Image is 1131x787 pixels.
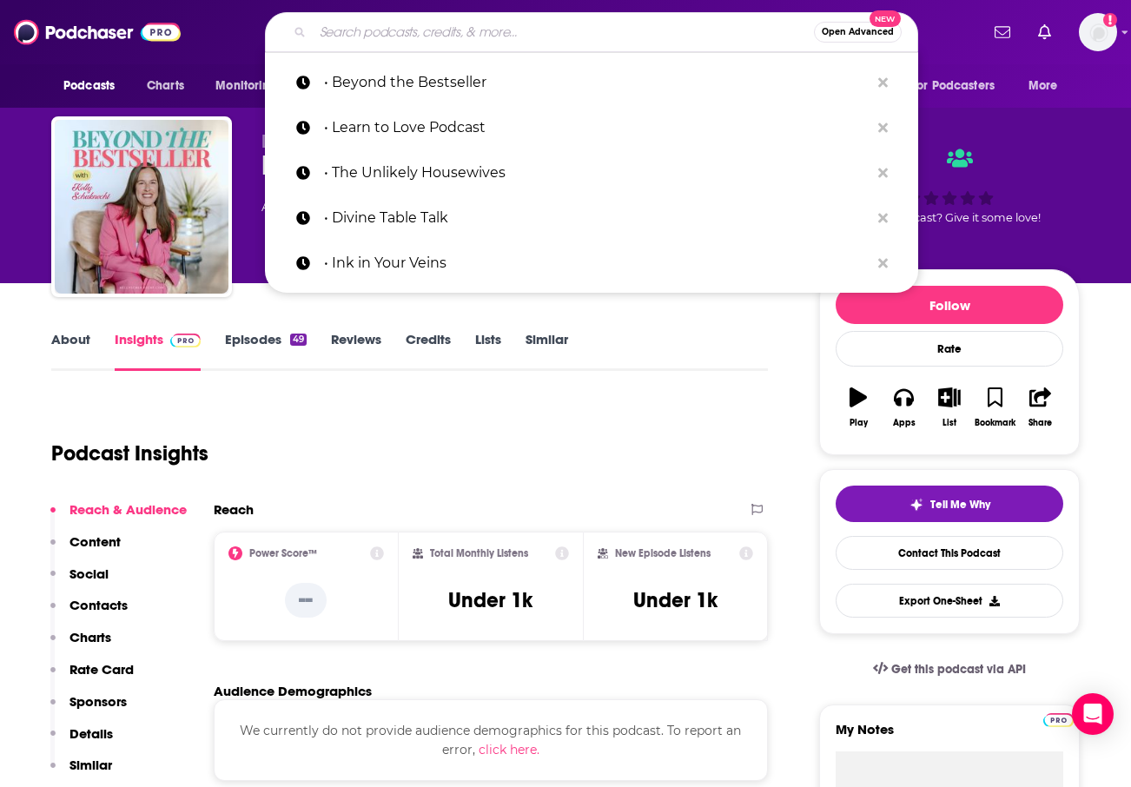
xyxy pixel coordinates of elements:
a: Show notifications dropdown [988,17,1017,47]
h2: New Episode Listens [615,547,711,559]
button: Reach & Audience [50,501,187,533]
a: • Ink in Your Veins [265,241,918,286]
button: List [927,376,972,439]
img: Podchaser - Follow, Share and Rate Podcasts [14,16,181,49]
a: • The Unlikely Housewives [265,150,918,195]
div: Good podcast? Give it some love! [819,132,1080,240]
span: Open Advanced [822,28,894,36]
span: Get this podcast via API [891,662,1026,677]
button: Rate Card [50,661,134,693]
p: • Divine Table Talk [324,195,870,241]
div: Apps [893,418,916,428]
h3: Under 1k [448,587,532,613]
button: Export One-Sheet [836,584,1063,618]
h2: Audience Demographics [214,683,372,699]
a: • Divine Table Talk [265,195,918,241]
img: tell me why sparkle [909,498,923,512]
button: Contacts [50,597,128,629]
a: InsightsPodchaser Pro [115,331,201,371]
img: User Profile [1079,13,1117,51]
div: Search podcasts, credits, & more... [265,12,918,52]
button: open menu [1016,69,1080,103]
span: Tell Me Why [930,498,990,512]
p: Reach & Audience [69,501,187,518]
button: Bookmark [972,376,1017,439]
p: • The Unlikely Housewives [324,150,870,195]
p: Sponsors [69,693,127,710]
a: Charts [136,69,195,103]
span: Charts [147,74,184,98]
p: • Learn to Love Podcast [324,105,870,150]
a: Similar [526,331,568,371]
button: Charts [50,629,111,661]
button: open menu [51,69,137,103]
span: We currently do not provide audience demographics for this podcast. To report an error, [240,723,741,757]
button: Content [50,533,121,565]
a: Lists [475,331,501,371]
img: Podchaser Pro [170,334,201,347]
span: More [1028,74,1058,98]
a: Reviews [331,331,381,371]
p: -- [285,583,327,618]
a: Episodes49 [225,331,307,371]
div: A weekly podcast [261,196,544,217]
p: • Beyond the Bestseller [324,60,870,105]
p: Details [69,725,113,742]
div: Rate [836,331,1063,367]
button: Play [836,376,881,439]
div: Open Intercom Messenger [1072,693,1114,735]
div: Bookmark [975,418,1015,428]
img: Beyond the Bestseller [55,120,228,294]
a: Show notifications dropdown [1031,17,1058,47]
span: New [870,10,901,27]
h2: Power Score™ [249,547,317,559]
div: 49 [290,334,307,346]
span: Good podcast? Give it some love! [858,211,1041,224]
span: Logged in as shcarlos [1079,13,1117,51]
h1: Podcast Insights [51,440,208,466]
h3: Under 1k [633,587,718,613]
h2: Total Monthly Listens [430,547,528,559]
p: Social [69,565,109,582]
a: Pro website [1043,711,1074,727]
svg: Add a profile image [1103,13,1117,27]
p: Contacts [69,597,128,613]
span: [PERSON_NAME] [261,132,386,149]
span: For Podcasters [911,74,995,98]
button: click here. [479,740,539,759]
p: Charts [69,629,111,645]
a: Get this podcast via API [859,648,1040,691]
a: Credits [406,331,451,371]
div: Play [850,418,868,428]
a: Contact This Podcast [836,536,1063,570]
div: Share [1028,418,1052,428]
a: • Learn to Love Podcast [265,105,918,150]
button: open menu [900,69,1020,103]
h2: Reach [214,501,254,518]
a: About [51,331,90,371]
p: • Ink in Your Veins [324,241,870,286]
p: Rate Card [69,661,134,678]
button: Share [1018,376,1063,439]
input: Search podcasts, credits, & more... [313,18,814,46]
span: Podcasts [63,74,115,98]
button: tell me why sparkleTell Me Why [836,486,1063,522]
a: • Beyond the Bestseller [265,60,918,105]
p: Similar [69,757,112,773]
button: open menu [203,69,300,103]
button: Social [50,565,109,598]
button: Follow [836,286,1063,324]
label: My Notes [836,721,1063,751]
button: Show profile menu [1079,13,1117,51]
button: Sponsors [50,693,127,725]
button: Details [50,725,113,757]
button: Open AdvancedNew [814,22,902,43]
p: Content [69,533,121,550]
span: Monitoring [215,74,277,98]
button: Apps [881,376,926,439]
div: List [942,418,956,428]
img: Podchaser Pro [1043,713,1074,727]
